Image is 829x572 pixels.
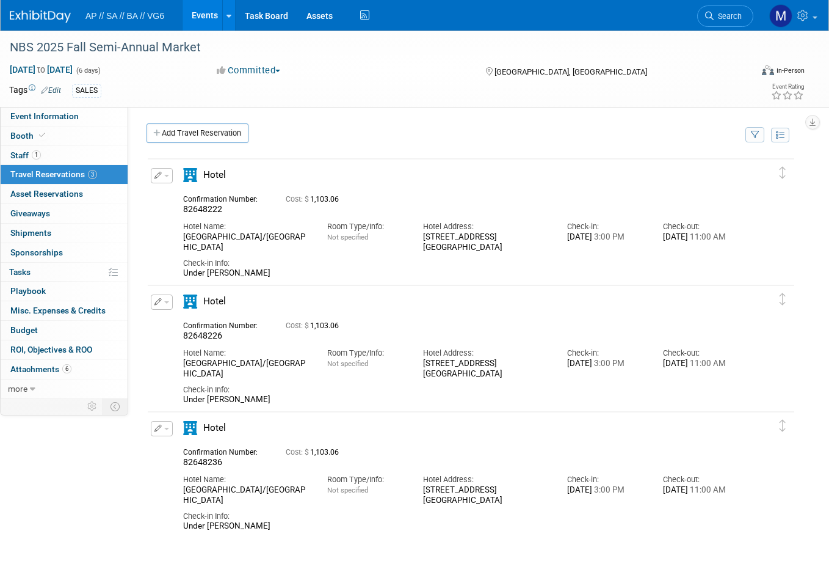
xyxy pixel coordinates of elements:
div: Hotel Name: [183,348,309,359]
a: more [1,380,128,398]
i: Hotel [183,421,197,435]
div: In-Person [776,66,805,75]
div: SALES [72,84,101,97]
div: [STREET_ADDRESS] [GEOGRAPHIC_DATA] [423,359,549,380]
button: Committed [212,64,285,77]
img: ExhibitDay [10,10,71,23]
span: Hotel [203,169,226,180]
span: Staff [10,150,41,160]
a: Tasks [1,263,128,282]
span: Shipments [10,228,51,238]
div: Confirmation Number: [183,318,267,331]
a: Edit [41,86,61,95]
span: Cost: $ [286,321,310,330]
span: Cost: $ [286,195,310,204]
div: [STREET_ADDRESS] [GEOGRAPHIC_DATA] [423,232,549,253]
div: Room Type/Info: [327,221,405,232]
span: 3:00 PM [592,359,624,368]
div: Hotel Name: [183,221,309,232]
td: Personalize Event Tab Strip [82,398,103,414]
div: Check-in Info: [183,511,740,522]
span: 11:00 AM [688,485,726,494]
i: Hotel [183,295,197,309]
a: Booth [1,127,128,145]
span: Not specified [327,359,368,368]
span: Playbook [10,286,46,296]
span: Giveaways [10,208,50,218]
span: [GEOGRAPHIC_DATA], [GEOGRAPHIC_DATA] [494,67,647,76]
div: Check-in Info: [183,384,740,395]
div: Check-out: [663,348,740,359]
i: Click and drag to move item [780,167,786,179]
span: 3:00 PM [592,232,624,241]
a: Playbook [1,282,128,301]
div: [DATE] [663,232,740,243]
a: Add Travel Reservation [147,123,248,143]
span: Cost: $ [286,448,310,457]
span: to [35,65,47,75]
div: Event Format [687,64,805,82]
div: Hotel Address: [423,474,549,485]
a: Giveaways [1,204,128,223]
div: Under [PERSON_NAME] [183,521,740,532]
div: [GEOGRAPHIC_DATA]/[GEOGRAPHIC_DATA] [183,485,309,506]
span: 82648222 [183,204,222,214]
span: [DATE] [DATE] [9,64,73,75]
span: Misc. Expenses & Credits [10,306,106,315]
span: 82648226 [183,331,222,340]
i: Filter by Traveler [751,131,759,139]
a: Asset Reservations [1,185,128,204]
div: Check-in Info: [183,258,740,269]
a: Shipments [1,224,128,243]
div: Under [PERSON_NAME] [183,395,740,405]
a: Budget [1,321,128,340]
span: Event Information [10,111,79,121]
i: Hotel [183,168,197,182]
div: Confirmation Number: [183,444,267,457]
span: Search [714,12,742,21]
div: Check-out: [663,221,740,232]
span: Hotel [203,422,226,433]
div: NBS 2025 Fall Semi-Annual Market [5,37,737,59]
span: 1,103.06 [286,321,344,330]
div: [GEOGRAPHIC_DATA]/[GEOGRAPHIC_DATA] [183,359,309,380]
div: [STREET_ADDRESS] [GEOGRAPHIC_DATA] [423,485,549,506]
span: Not specified [327,486,368,494]
div: [DATE] [567,359,645,369]
div: Confirmation Number: [183,191,267,204]
a: Attachments6 [1,360,128,379]
div: Check-in: [567,474,645,485]
span: 82648236 [183,457,222,467]
span: Booth [10,131,48,141]
span: Sponsorships [10,248,63,257]
span: more [8,384,27,394]
td: Tags [9,84,61,98]
div: Room Type/Info: [327,348,405,359]
span: 11:00 AM [688,232,726,241]
a: Sponsorships [1,243,128,262]
span: Attachments [10,364,71,374]
div: Event Rating [771,84,804,90]
div: [GEOGRAPHIC_DATA]/[GEOGRAPHIC_DATA] [183,232,309,253]
span: 1,103.06 [286,195,344,204]
div: [DATE] [567,485,645,496]
span: (6 days) [75,67,101,75]
td: Toggle Event Tabs [103,398,128,414]
a: Travel Reservations3 [1,165,128,184]
span: Asset Reservations [10,189,83,199]
span: 1,103.06 [286,448,344,457]
span: 1 [32,150,41,159]
div: [DATE] [663,485,740,496]
img: Format-Inperson.png [762,65,774,75]
span: 3 [88,170,97,179]
span: 11:00 AM [688,359,726,368]
div: Room Type/Info: [327,474,405,485]
a: Event Information [1,107,128,126]
i: Click and drag to move item [780,420,786,432]
span: Hotel [203,296,226,307]
a: ROI, Objectives & ROO [1,340,128,359]
div: [DATE] [663,359,740,369]
a: Search [697,5,753,27]
a: Staff1 [1,146,128,165]
img: Mike Gilmore [769,4,792,28]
